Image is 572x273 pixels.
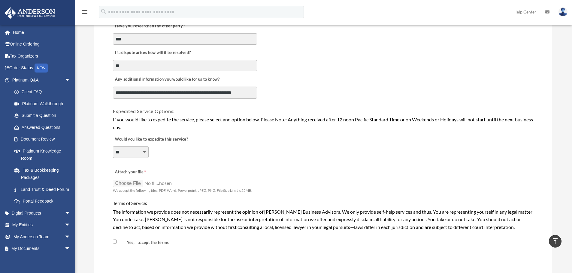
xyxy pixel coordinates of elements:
img: Anderson Advisors Platinum Portal [3,7,57,19]
div: If you would like to expedite the service, please select and option below. Please Note: Anything ... [113,116,533,131]
span: arrow_drop_down [65,74,77,86]
span: arrow_drop_down [65,243,77,255]
label: Would you like to expedite this service? [113,135,190,144]
label: Yes, I accept the terms [118,240,171,245]
a: My Anderson Teamarrow_drop_down [4,231,80,243]
div: The information we provide does not necessarily represent the opinion of [PERSON_NAME] Business A... [113,208,533,231]
i: menu [81,8,88,16]
a: Document Review [8,133,77,145]
a: Tax Organizers [4,50,80,62]
div: NEW [35,64,48,73]
a: Digital Productsarrow_drop_down [4,207,80,219]
a: Answered Questions [8,121,80,133]
label: If a dispute arises how will it be resolved? [113,49,192,57]
span: arrow_drop_down [65,231,77,243]
i: vertical_align_top [552,237,559,245]
a: Portal Feedback [8,195,80,207]
img: User Pic [558,7,567,16]
a: vertical_align_top [549,235,561,248]
a: Tax & Bookkeeping Packages [8,164,80,183]
a: My Documentsarrow_drop_down [4,243,80,255]
h4: Terms of Service: [113,200,533,206]
a: Client FAQ [8,86,80,98]
a: Home [4,26,80,38]
a: My Entitiesarrow_drop_down [4,219,80,231]
i: search [100,8,107,15]
a: Submit a Question [8,110,80,122]
span: arrow_drop_down [65,219,77,231]
a: Platinum Q&Aarrow_drop_down [4,74,80,86]
a: Land Trust & Deed Forum [8,183,80,195]
span: Expedited Service Options: [113,108,175,114]
label: Attach your file [113,168,173,176]
label: Have you researched the other party? [113,22,186,31]
a: Online Ordering [4,38,80,50]
span: We accept the following files: PDF, Word, Powerpoint, JPEG, PNG. File Size Limit is 25MB. [113,188,252,193]
a: menu [81,10,88,16]
a: Platinum Walkthrough [8,98,80,110]
span: arrow_drop_down [65,207,77,219]
label: Any additional information you would like for us to know? [113,76,221,84]
a: Order StatusNEW [4,62,80,74]
a: Platinum Knowledge Room [8,145,80,164]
